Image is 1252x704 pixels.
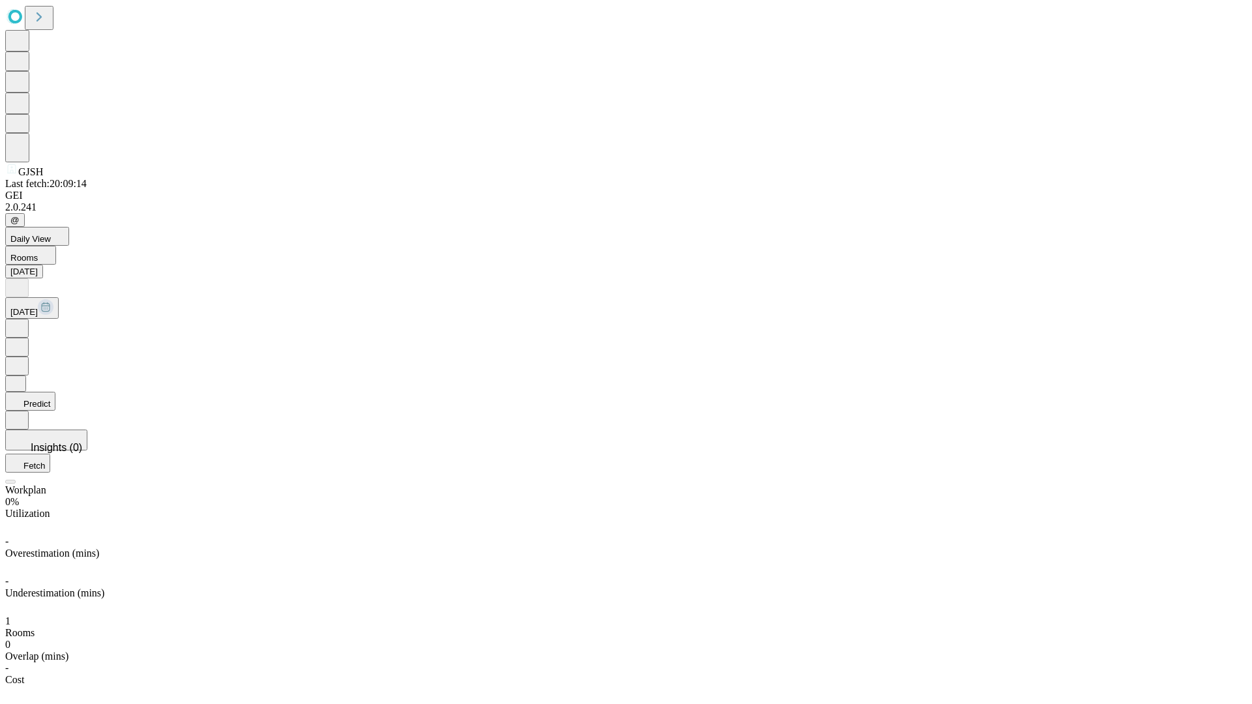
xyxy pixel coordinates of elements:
[18,166,43,177] span: GJSH
[5,627,35,638] span: Rooms
[5,674,24,685] span: Cost
[5,651,68,662] span: Overlap (mins)
[5,639,10,650] span: 0
[5,484,46,495] span: Workplan
[5,615,10,626] span: 1
[5,496,19,507] span: 0%
[5,662,8,673] span: -
[5,297,59,319] button: [DATE]
[5,190,1247,201] div: GEI
[5,548,99,559] span: Overestimation (mins)
[10,234,51,244] span: Daily View
[31,442,82,453] span: Insights (0)
[5,265,43,278] button: [DATE]
[5,576,8,587] span: -
[5,392,55,411] button: Predict
[10,253,38,263] span: Rooms
[5,508,50,519] span: Utilization
[5,201,1247,213] div: 2.0.241
[10,307,38,317] span: [DATE]
[5,246,56,265] button: Rooms
[5,178,87,189] span: Last fetch: 20:09:14
[5,454,50,473] button: Fetch
[5,227,69,246] button: Daily View
[5,536,8,547] span: -
[10,215,20,225] span: @
[5,430,87,450] button: Insights (0)
[5,587,104,598] span: Underestimation (mins)
[5,213,25,227] button: @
